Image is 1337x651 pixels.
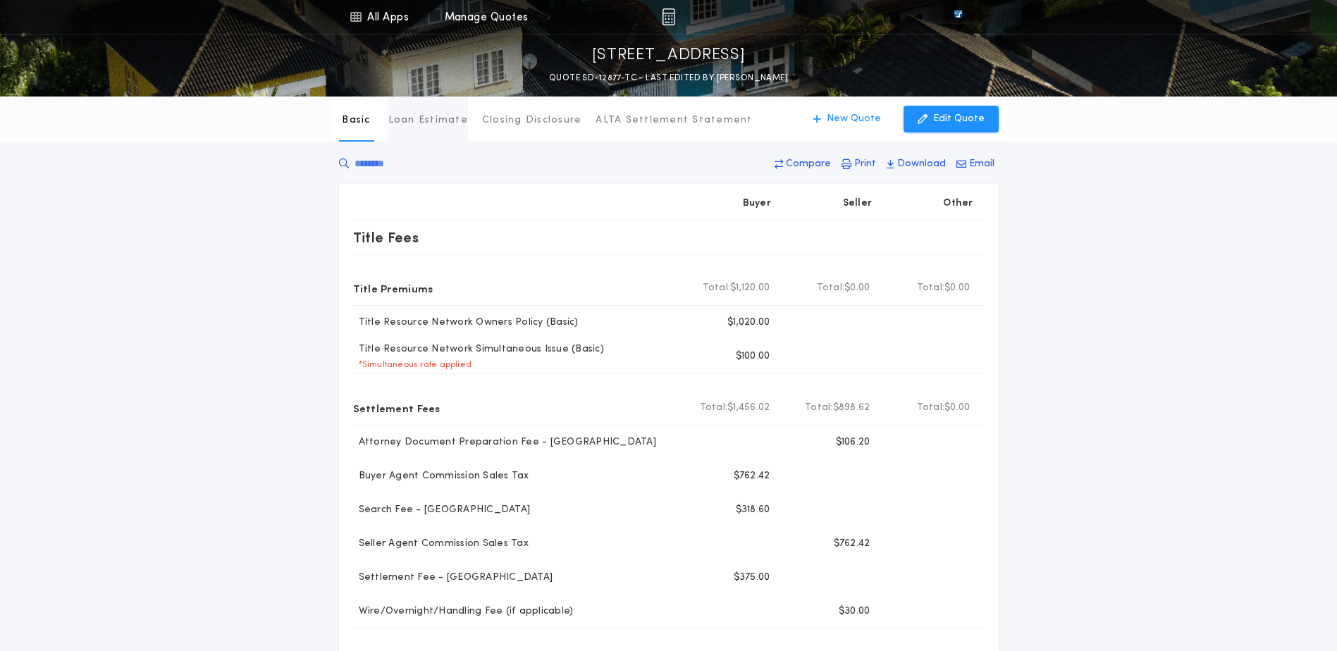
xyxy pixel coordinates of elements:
[662,8,675,25] img: img
[904,106,999,132] button: Edit Quote
[353,537,529,551] p: Seller Agent Commission Sales Tax
[917,281,945,295] b: Total:
[933,112,985,126] p: Edit Quote
[353,435,656,449] p: Attorney Document Preparation Fee - [GEOGRAPHIC_DATA]
[882,151,950,177] button: Download
[596,113,752,128] p: ALTA Settlement Statement
[353,226,419,249] p: Title Fees
[727,401,770,415] span: $1,456.02
[736,349,770,364] p: $100.00
[805,401,833,415] b: Total:
[743,197,771,211] p: Buyer
[482,113,582,128] p: Closing Disclosure
[736,503,770,517] p: $318.60
[353,469,529,483] p: Buyer Agent Commission Sales Tax
[700,401,728,415] b: Total:
[836,435,870,449] p: $106.20
[353,316,579,330] p: Title Resource Network Owners Policy (Basic)
[353,342,604,356] p: Title Resource Network Simultaneous Issue (Basic)
[353,571,553,585] p: Settlement Fee - [GEOGRAPHIC_DATA]
[703,281,731,295] b: Total:
[817,281,845,295] b: Total:
[734,469,770,483] p: $762.42
[843,197,873,211] p: Seller
[897,157,946,171] p: Download
[917,401,945,415] b: Total:
[353,503,531,517] p: Search Fee - [GEOGRAPHIC_DATA]
[727,316,770,330] p: $1,020.00
[952,151,999,177] button: Email
[827,112,881,126] p: New Quote
[770,151,835,177] button: Compare
[592,44,746,67] p: [STREET_ADDRESS]
[786,157,831,171] p: Compare
[342,113,370,128] p: Basic
[388,113,468,128] p: Loan Estimate
[839,604,870,619] p: $30.00
[837,151,880,177] button: Print
[944,281,970,295] span: $0.00
[353,397,440,419] p: Settlement Fees
[854,157,876,171] p: Print
[834,537,870,551] p: $762.42
[353,277,433,299] p: Title Premiums
[928,10,987,24] img: vs-icon
[844,281,870,295] span: $0.00
[969,157,994,171] p: Email
[353,359,472,371] p: * Simultaneous rate applied
[943,197,973,211] p: Other
[730,281,770,295] span: $1,120.00
[833,401,870,415] span: $898.62
[799,106,895,132] button: New Quote
[549,71,788,85] p: QUOTE SD-12877-TC - LAST EDITED BY [PERSON_NAME]
[944,401,970,415] span: $0.00
[353,604,574,619] p: Wire/Overnight/Handling Fee (if applicable)
[734,571,770,585] p: $375.00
